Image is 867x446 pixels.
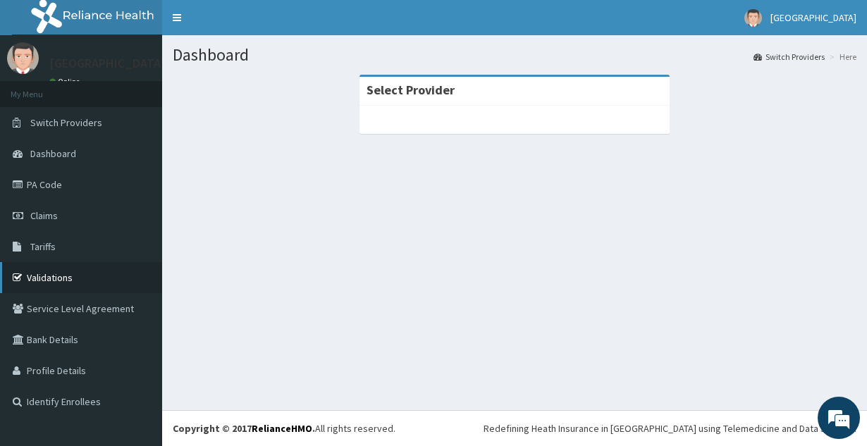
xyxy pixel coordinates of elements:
div: Chat with us now [73,79,237,97]
img: User Image [744,9,762,27]
img: User Image [7,42,39,74]
span: Dashboard [30,147,76,160]
textarea: Type your message and hit 'Enter' [7,297,269,346]
div: Redefining Heath Insurance in [GEOGRAPHIC_DATA] using Telemedicine and Data Science! [484,421,856,435]
a: Online [49,77,83,87]
strong: Select Provider [367,82,455,98]
strong: Copyright © 2017 . [173,422,315,435]
div: Minimize live chat window [231,7,265,41]
a: RelianceHMO [252,422,312,435]
p: [GEOGRAPHIC_DATA] [49,57,166,70]
a: Switch Providers [754,51,825,63]
span: Claims [30,209,58,222]
li: Here [826,51,856,63]
span: Switch Providers [30,116,102,129]
span: [GEOGRAPHIC_DATA] [770,11,856,24]
img: d_794563401_company_1708531726252_794563401 [26,70,57,106]
span: Tariffs [30,240,56,253]
h1: Dashboard [173,46,856,64]
span: We're online! [82,133,195,275]
footer: All rights reserved. [162,410,867,446]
